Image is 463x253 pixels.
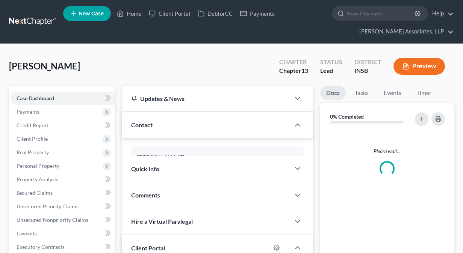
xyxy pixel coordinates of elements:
[9,60,80,71] span: [PERSON_NAME]
[356,25,454,38] a: [PERSON_NAME] Associates, LLP
[17,176,58,182] span: Property Analysis
[131,191,160,199] span: Comments
[113,7,145,20] a: Home
[279,66,308,75] div: Chapter
[378,86,407,100] a: Events
[410,86,437,100] a: Timer
[137,153,298,162] div: [PERSON_NAME]
[131,244,165,251] span: Client Portal
[17,136,48,142] span: Client Profile
[320,58,342,66] div: Status
[131,95,281,102] div: Updates & News
[330,113,364,120] strong: 0% Completed
[17,122,49,128] span: Credit Report
[354,66,381,75] div: INSB
[393,58,445,75] button: Preview
[131,121,153,128] span: Contact
[17,203,79,209] span: Unsecured Priority Claims
[17,217,88,223] span: Unsecured Nonpriority Claims
[326,148,448,155] p: Please wait...
[131,165,159,172] span: Quick Info
[11,186,115,200] a: Secured Claims
[11,227,115,240] a: Lawsuits
[79,11,104,17] span: New Case
[301,67,308,74] span: 13
[320,86,346,100] a: Docs
[236,7,278,20] a: Payments
[11,173,115,186] a: Property Analysis
[11,200,115,213] a: Unsecured Priority Claims
[17,244,65,250] span: Executory Contracts
[279,58,308,66] div: Chapter
[17,163,59,169] span: Personal Property
[11,92,115,105] a: Case Dashboard
[17,230,37,236] span: Lawsuits
[17,149,49,155] span: Real Property
[194,7,236,20] a: DebtorCC
[320,66,342,75] div: Lead
[11,119,115,132] a: Credit Report
[428,7,454,20] a: Help
[17,108,39,115] span: Payments
[17,95,54,101] span: Case Dashboard
[145,7,194,20] a: Client Portal
[11,213,115,227] a: Unsecured Nonpriority Claims
[354,58,381,66] div: District
[349,86,375,100] a: Tasks
[131,218,193,225] span: Hire a Virtual Paralegal
[17,190,53,196] span: Secured Claims
[347,6,416,20] input: Search by name...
